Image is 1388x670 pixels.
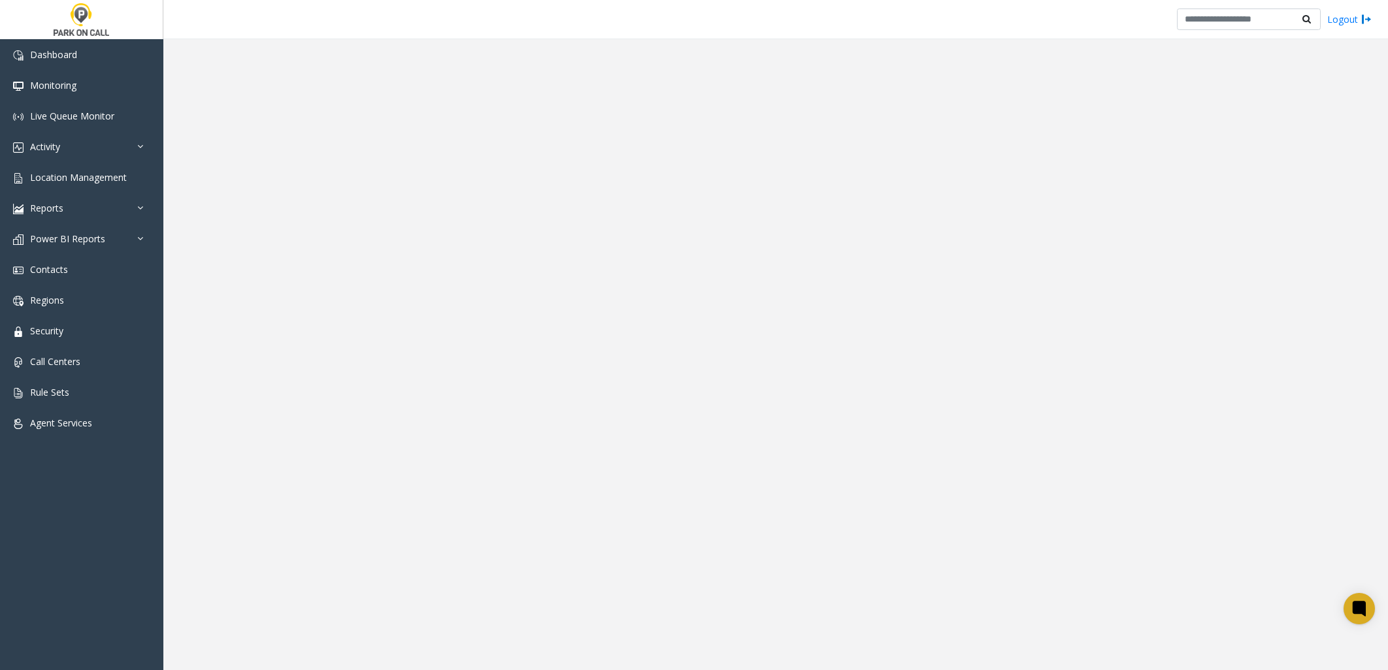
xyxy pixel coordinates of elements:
[30,140,60,153] span: Activity
[13,388,24,398] img: 'icon'
[1327,12,1372,26] a: Logout
[13,234,24,245] img: 'icon'
[30,48,77,61] span: Dashboard
[13,357,24,368] img: 'icon'
[13,327,24,337] img: 'icon'
[13,112,24,122] img: 'icon'
[30,263,68,276] span: Contacts
[30,325,63,337] span: Security
[13,81,24,91] img: 'icon'
[13,265,24,276] img: 'icon'
[13,204,24,214] img: 'icon'
[30,417,92,429] span: Agent Services
[30,79,76,91] span: Monitoring
[30,294,64,306] span: Regions
[30,386,69,398] span: Rule Sets
[30,110,114,122] span: Live Queue Monitor
[30,202,63,214] span: Reports
[30,232,105,245] span: Power BI Reports
[13,173,24,183] img: 'icon'
[1361,12,1372,26] img: logout
[13,142,24,153] img: 'icon'
[13,419,24,429] img: 'icon'
[30,355,80,368] span: Call Centers
[13,296,24,306] img: 'icon'
[13,50,24,61] img: 'icon'
[30,171,127,183] span: Location Management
